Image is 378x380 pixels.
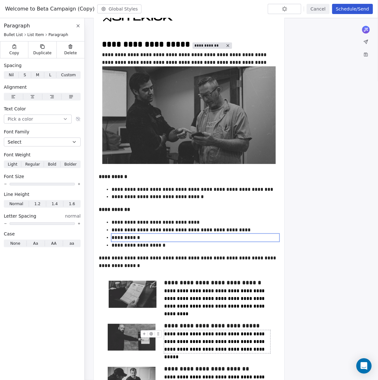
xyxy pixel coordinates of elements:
span: Nil [9,72,14,78]
span: Bolder [64,161,77,167]
span: 1.6 [69,201,75,207]
span: Welcome to Beta Campaign (Copy) [5,5,95,13]
span: Letter Spacing [4,213,36,219]
span: Bold [48,161,56,167]
span: Font Weight [4,152,31,158]
span: Alignment [4,84,27,90]
span: Regular [25,161,40,167]
span: S [24,72,26,78]
div: Open Intercom Messenger [356,358,372,374]
span: Font Size [4,173,24,180]
span: Font Family [4,129,29,135]
span: Bullet List [4,32,23,37]
button: Schedule/Send [332,4,373,14]
span: L [49,72,51,78]
span: Text Color [4,106,26,112]
span: 1.2 [34,201,40,207]
span: List Item [27,32,44,37]
span: Case [4,231,15,237]
span: Light [8,161,17,167]
span: Delete [64,50,77,56]
span: Copy [9,50,19,56]
span: Select [8,139,21,145]
span: Line Height [4,191,29,197]
span: normal [65,213,81,219]
span: None [10,241,20,246]
button: Pick a color [4,115,72,123]
span: Custom [61,72,76,78]
span: Duplicate [33,50,51,56]
span: M [36,72,39,78]
span: Paragraph [4,22,30,30]
span: 1.4 [52,201,58,207]
span: Normal [9,201,23,207]
button: Global Styles [97,4,142,13]
span: aa [69,241,74,246]
button: Cancel [307,4,329,14]
span: AA [51,241,56,246]
span: Paragraph [48,32,68,37]
span: Spacing [4,62,22,69]
span: Aa [33,241,38,246]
